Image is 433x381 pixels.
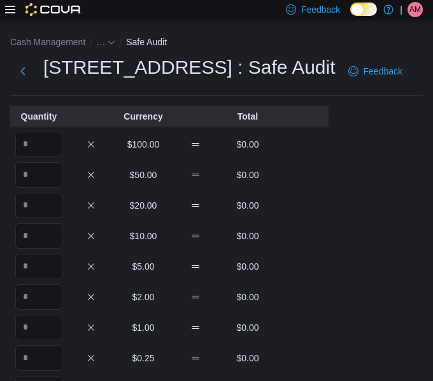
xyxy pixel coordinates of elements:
span: See collapsed breadcrumbs [96,37,105,47]
a: Feedback [343,59,408,84]
p: $0.00 [224,291,271,303]
button: Safe Audit [126,37,167,47]
input: Quantity [15,345,62,371]
nav: An example of EuiBreadcrumbs [10,34,423,52]
p: $1.00 [120,321,167,334]
p: $0.00 [224,199,271,212]
img: Cova [25,3,82,16]
span: Dark Mode [350,16,351,17]
p: Total [224,110,271,123]
button: Next [10,59,36,84]
input: Quantity [15,132,62,157]
input: Quantity [15,315,62,340]
p: $0.25 [120,352,167,364]
button: See collapsed breadcrumbs - Clicking this button will toggle a popover dialog. [96,37,115,47]
input: Dark Mode [350,3,377,16]
p: | [400,2,402,17]
p: $100.00 [120,138,167,151]
span: Feedback [364,65,402,78]
input: Quantity [15,284,62,310]
p: $0.00 [224,138,271,151]
p: $0.00 [224,260,271,273]
p: $10.00 [120,230,167,242]
p: $5.00 [120,260,167,273]
svg: - Clicking this button will toggle a popover dialog. [108,39,115,46]
p: $50.00 [120,169,167,181]
p: $0.00 [224,321,271,334]
input: Quantity [15,223,62,249]
span: Feedback [301,3,340,16]
p: Quantity [15,110,62,123]
input: Quantity [15,162,62,188]
p: $2.00 [120,291,167,303]
p: $0.00 [224,169,271,181]
input: Quantity [15,193,62,218]
p: $20.00 [120,199,167,212]
button: Cash Management [10,37,85,47]
h1: [STREET_ADDRESS] : Safe Audit [43,55,336,80]
span: AM [409,2,421,17]
div: Ashley Moase [408,2,423,17]
p: Currency [120,110,167,123]
p: $0.00 [224,230,271,242]
input: Quantity [15,254,62,279]
p: $0.00 [224,352,271,364]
